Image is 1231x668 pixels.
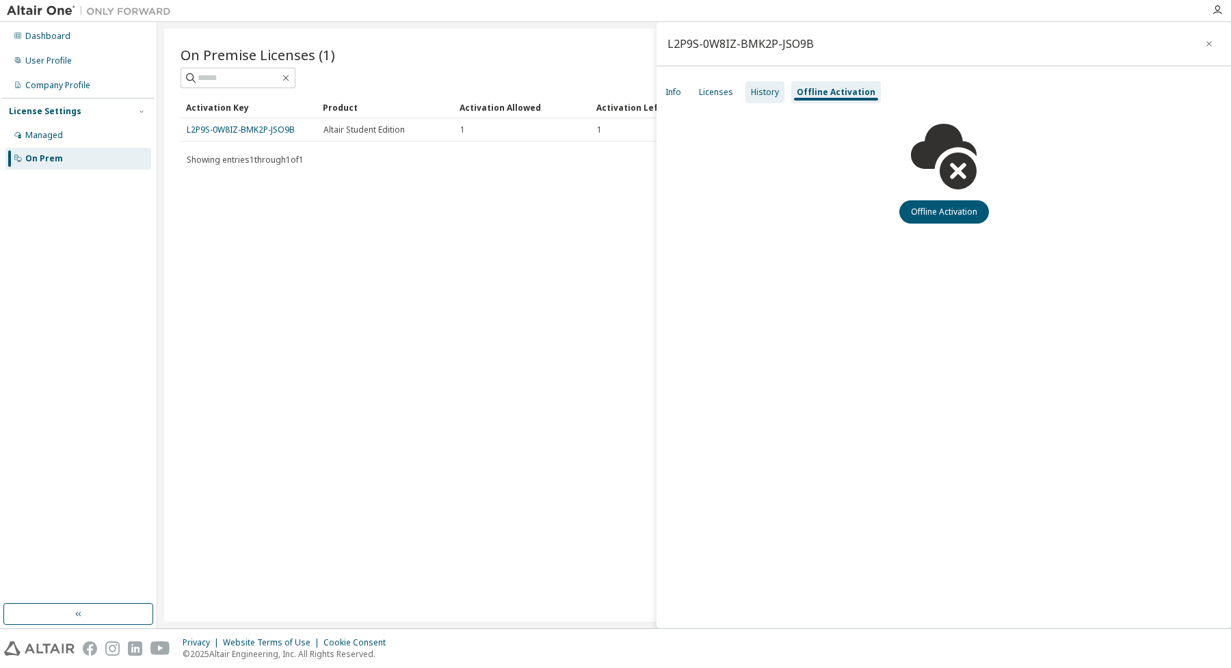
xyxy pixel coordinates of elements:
div: Offline Activation [797,87,875,98]
div: Cookie Consent [323,637,394,648]
img: linkedin.svg [128,641,142,656]
img: Altair One [7,4,178,18]
span: 1 [460,124,465,135]
div: Activation Allowed [460,96,585,118]
div: License Settings [9,106,81,117]
img: facebook.svg [83,641,97,656]
button: Offline Activation [899,200,989,224]
div: Dashboard [25,31,70,42]
div: History [751,87,779,98]
span: On Premise Licenses (1) [181,45,335,64]
span: 1 [597,124,602,135]
img: instagram.svg [105,641,120,656]
img: youtube.svg [150,641,170,656]
div: Licenses [699,87,733,98]
div: User Profile [25,55,72,66]
span: Showing entries 1 through 1 of 1 [187,154,304,165]
div: Privacy [183,637,223,648]
p: © 2025 Altair Engineering, Inc. All Rights Reserved. [183,648,394,660]
div: Managed [25,130,63,141]
div: Website Terms of Use [223,637,323,648]
span: Altair Student Edition [323,124,405,135]
div: Activation Left [596,96,722,118]
div: Product [323,96,449,118]
div: Activation Key [186,96,312,118]
img: altair_logo.svg [4,641,75,656]
a: L2P9S-0W8IZ-BMK2P-JSO9B [187,124,295,135]
div: Info [665,87,681,98]
div: Company Profile [25,80,90,91]
div: On Prem [25,153,63,164]
div: L2P9S-0W8IZ-BMK2P-JSO9B [667,38,814,49]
